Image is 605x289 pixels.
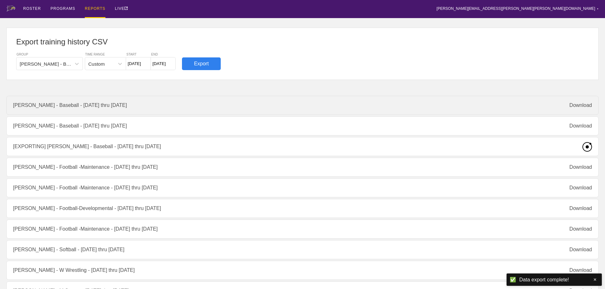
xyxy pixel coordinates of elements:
div: ▼ [597,7,599,11]
div: Export [182,57,221,70]
div: [PERSON_NAME] - Baseball - [DATE] thru [DATE] [6,116,599,135]
iframe: Chat Widget [491,215,605,289]
div: GROUP [16,53,83,56]
div: Download [569,185,592,191]
div: START [126,53,151,56]
div: END [151,53,176,56]
div: [PERSON_NAME] - Baseball - [DATE] thru [DATE] [6,96,599,115]
div: Download [569,123,592,129]
div: [PERSON_NAME] - Football -Maintenance - [DATE] thru [DATE] [6,178,599,197]
div: Download [569,164,592,170]
input: From [126,57,151,70]
div: [PERSON_NAME] - Softball - [DATE] thru [DATE] [6,240,599,259]
div: [PERSON_NAME] - Football -Maintenance - [DATE] thru [DATE] [6,158,599,177]
div: [PERSON_NAME] - Football -Maintenance - [DATE] thru [DATE] [6,220,599,239]
div: Custom [88,61,105,66]
div: [PERSON_NAME] - W Wrestling - [DATE] thru [DATE] [6,261,599,280]
input: To [151,57,176,70]
div: TIME RANGE [85,53,126,56]
div: [PERSON_NAME] - Baseball [20,61,72,66]
div: [PERSON_NAME] - Football-Developmental - [DATE] thru [DATE] [6,199,599,218]
div: Download [569,206,592,211]
img: logo [6,6,15,11]
div: Download [569,102,592,108]
h1: Export training history CSV [16,37,589,46]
